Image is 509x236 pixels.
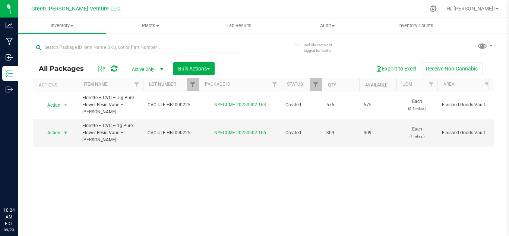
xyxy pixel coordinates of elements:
[364,101,392,108] span: 575
[364,129,392,136] span: 309
[39,64,91,73] span: All Packages
[82,94,139,116] span: Florette – CVC – .5g Pure Flower Resin Vape – [PERSON_NAME]
[216,22,262,29] span: Lab Results
[6,86,13,93] inline-svg: Outbound
[6,54,13,61] inline-svg: Inbound
[285,101,317,108] span: Created
[41,128,61,138] span: Action
[326,101,355,108] span: 575
[442,129,489,136] span: Finished Goods Vault
[41,100,61,110] span: Action
[388,22,443,29] span: Inventory Counts
[328,82,336,88] a: Qty
[39,82,75,88] div: Actions
[425,78,437,91] a: Filter
[401,98,433,112] span: Each
[107,22,194,29] span: Plants
[7,176,30,199] iframe: Resource center
[401,126,433,140] span: Each
[284,22,371,29] span: Audit
[18,22,106,29] span: Inventory
[173,62,215,75] button: Bulk Actions
[33,42,239,53] input: Search Package ID, Item Name, SKU, Lot or Part Number...
[421,62,483,75] button: Receive Non-Cannabis
[195,18,283,34] a: Lab Results
[429,5,438,12] div: Manage settings
[269,78,281,91] a: Filter
[481,78,493,91] a: Filter
[82,122,139,144] span: Florette – CVC – 1g Pure Flower Resin Vape – [PERSON_NAME]
[205,82,230,87] a: Package ID
[287,82,303,87] a: Status
[131,78,143,91] a: Filter
[304,42,341,53] span: Include items not tagged for facility
[148,101,195,108] span: CVC-ULF-HBI-090225
[446,6,495,12] span: Hi, [PERSON_NAME]!
[443,82,455,87] a: Area
[214,130,266,135] a: NYFCCMF-20250902-166
[106,18,195,34] a: Plants
[178,66,210,72] span: Bulk Actions
[285,129,317,136] span: Created
[442,101,489,108] span: Finished Goods Vault
[148,129,195,136] span: CVC-ULF-HBI-090225
[401,133,433,140] p: (1 ml ea.)
[371,62,421,75] button: Export to Excel
[6,70,13,77] inline-svg: Inventory
[18,18,106,34] a: Inventory
[3,207,15,227] p: 10:24 AM EDT
[310,78,322,91] a: Filter
[326,129,355,136] span: 309
[187,78,199,91] a: Filter
[402,82,412,87] a: UOM
[31,6,121,12] span: Green [PERSON_NAME] Venture LLC.
[214,102,266,107] a: NYFCCMF-20250902-163
[372,18,460,34] a: Inventory Counts
[3,227,15,233] p: 09/23
[61,128,70,138] span: select
[6,38,13,45] inline-svg: Manufacturing
[401,105,433,112] p: (0.5 ml ea.)
[283,18,372,34] a: Audit
[6,22,13,29] inline-svg: Analytics
[61,100,70,110] span: select
[84,82,108,87] a: Item Name
[149,82,176,87] a: Lot Number
[365,82,388,88] a: Available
